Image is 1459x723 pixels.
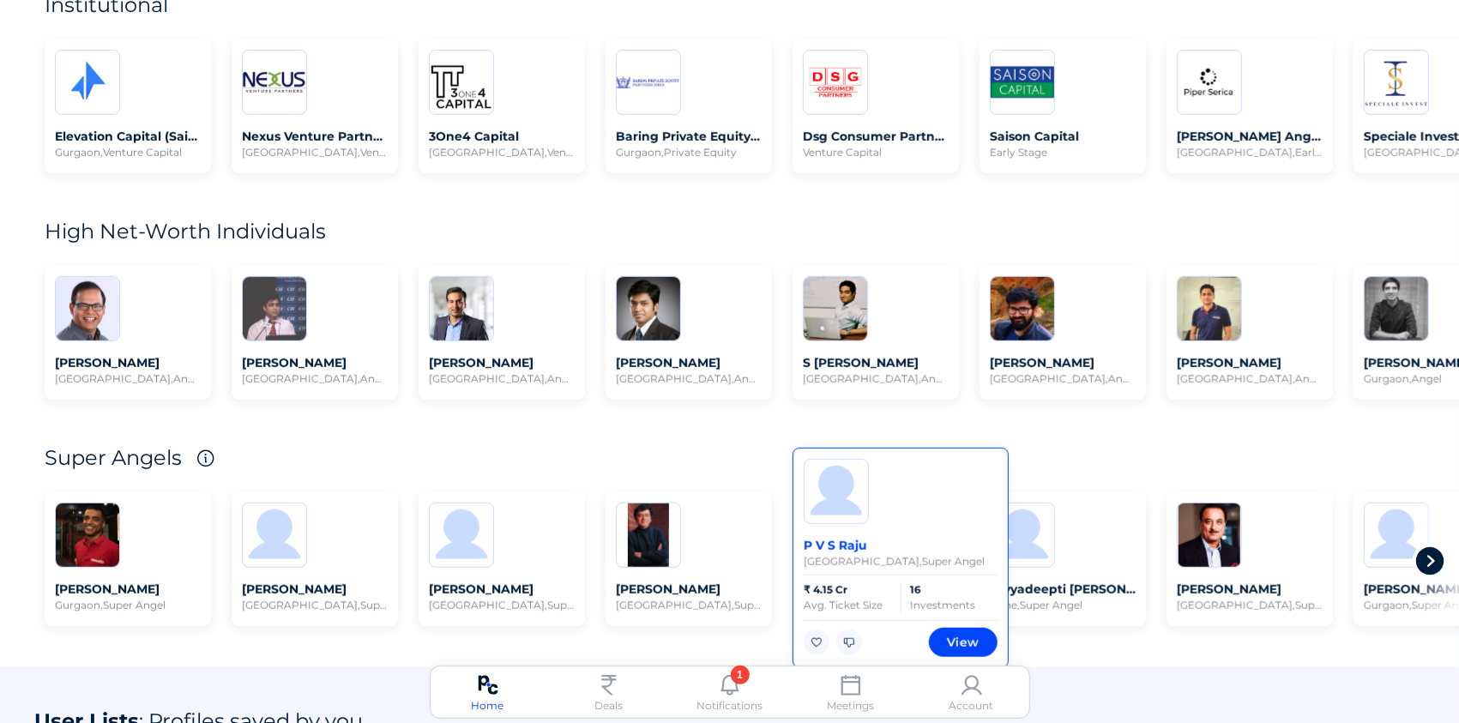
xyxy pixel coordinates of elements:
span: [GEOGRAPHIC_DATA] , Super Angel [616,599,762,612]
span: Baring Private Equity Partners [GEOGRAPHIC_DATA] [616,129,762,144]
img: 20180109132225084131.jpg [617,51,680,114]
img: 20180427170927440248.jpg [617,503,680,567]
span: P V S Raju [804,538,998,553]
span: [GEOGRAPHIC_DATA] , Angel [242,372,388,385]
img: account.svg [962,675,982,696]
span: [GEOGRAPHIC_DATA] , Angel [1177,372,1323,385]
span: 3One4 Capital [429,129,575,144]
div: 16 [910,582,921,598]
span: [GEOGRAPHIC_DATA] , Angel [55,372,201,385]
span: [GEOGRAPHIC_DATA] , Super Angel [242,599,388,612]
img: 20220819173030009529 [56,277,119,340]
img: currency-inr.svg [599,675,619,696]
span: [PERSON_NAME] [429,581,575,597]
span: Saison Capital [990,129,1136,144]
span: [PERSON_NAME] [242,581,388,597]
img: 20221201162731432831 [617,277,680,340]
img: 20220324101636760543.jpg [430,277,493,340]
span: Elevation Capital (Saif Partners) [55,129,201,144]
div: Investments [910,598,975,613]
span: [GEOGRAPHIC_DATA] , Angel [990,372,1136,385]
span: [GEOGRAPHIC_DATA] , Angel [803,372,949,385]
span: [GEOGRAPHIC_DATA] , Venture Capital [429,146,575,159]
span: [PERSON_NAME] [429,355,575,371]
span: Gurgaon , Venture Capital [55,146,201,159]
div: Account [950,697,994,714]
img: 20211117173940305864.jpg [991,277,1054,340]
span: [PERSON_NAME] [1177,355,1323,371]
span: Venture Capital [803,146,949,159]
span: [PERSON_NAME] [55,355,201,371]
span: [PERSON_NAME] Angel Fund [1177,129,1323,144]
button: View [929,628,998,657]
img: 20180925130220856561.png [243,51,306,114]
img: 20190910134203249387.JPG [1178,503,1241,567]
img: pc-logo.svg [478,675,498,696]
img: dsgconsumer.png [804,51,867,114]
img: user.png [805,460,868,523]
span: S [PERSON_NAME] [803,355,949,371]
img: 20220802171151924829.PNG [1365,51,1428,114]
img: 20180330124311214448.bin [430,51,493,114]
span: [GEOGRAPHIC_DATA] , Super Angel [1177,599,1323,612]
span: Dsg Consumer Partners [803,129,949,144]
span: Divyadeepti [PERSON_NAME] [990,581,1136,597]
span: [PERSON_NAME] [990,355,1136,371]
div: Avg. Ticket Size [804,598,883,613]
img: 20220210105438224897 [1365,277,1428,340]
span: [PERSON_NAME] [616,581,762,597]
img: 20200818183454736171.jpg [991,51,1054,114]
span: [GEOGRAPHIC_DATA] , Angel [429,372,575,385]
img: 20190819153701088677 [243,277,306,340]
span: [GEOGRAPHIC_DATA] , Venture Capital [242,146,388,159]
img: 20201020110249100645 [56,51,119,114]
span: [GEOGRAPHIC_DATA] , Super Angel [804,555,998,568]
span: [PERSON_NAME] [242,355,388,371]
div: Deals [594,697,623,714]
div: Notifications [696,697,763,714]
div: Super Angels [45,441,182,475]
span: Gurgaon , Private Equity [616,146,762,159]
span: Early Stage [990,146,1136,159]
img: meetings.svg [841,675,861,696]
img: notifications.svg [720,675,740,696]
span: [GEOGRAPHIC_DATA] , Early Stage [1177,146,1323,159]
span: [GEOGRAPHIC_DATA] , Super Angel [429,599,575,612]
span: Pune , Super Angel [990,599,1136,612]
span: [GEOGRAPHIC_DATA] , Angel [616,372,762,385]
img: user.png [430,503,493,567]
span: Nexus Venture Partners [242,129,388,144]
div: High Net-Worth Individuals [45,214,326,249]
img: 20240213163925105114 [1178,277,1241,340]
img: user.png [1365,503,1428,567]
div: Meetings [827,697,874,714]
img: user.png [243,503,306,567]
span: [PERSON_NAME] [1177,581,1323,597]
span: [PERSON_NAME] [55,581,201,597]
span: [PERSON_NAME] [616,355,762,371]
img: user.png [991,503,1054,567]
img: 20211209123242301952 [804,277,867,340]
img: 20231226172041856649 [56,503,119,567]
span: Gurgaon , Super Angel [55,599,201,612]
div: ₹ 4.15 Cr [804,582,847,598]
span: View [947,634,980,651]
img: 20230104151054376443.jpg [1178,51,1241,114]
div: Home [472,697,504,714]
